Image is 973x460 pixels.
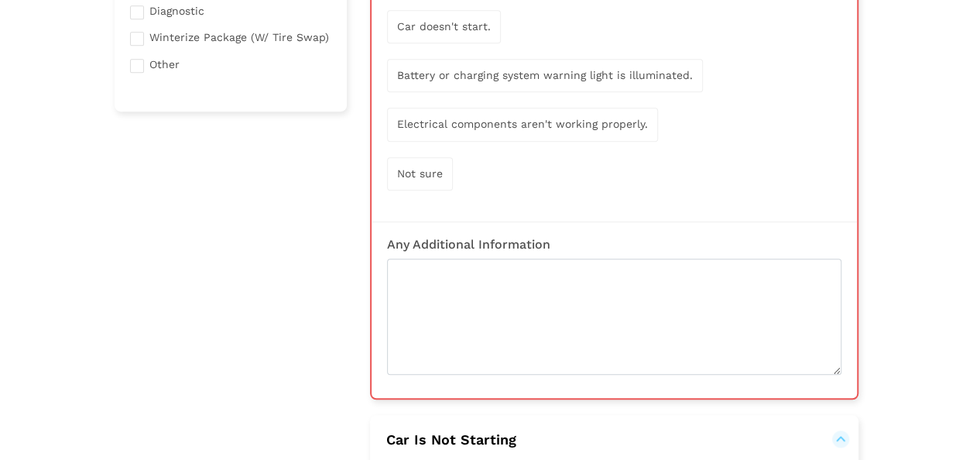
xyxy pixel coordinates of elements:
[397,69,693,81] span: Battery or charging system warning light is illuminated.
[387,238,841,252] h3: Any Additional Information
[397,118,648,130] span: Electrical components aren't working properly.
[397,167,443,180] span: Not sure
[385,431,843,449] button: Car Is Not Starting
[397,20,491,33] span: Car doesn't start.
